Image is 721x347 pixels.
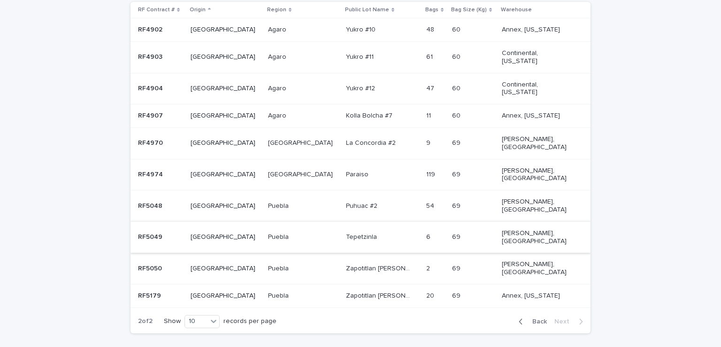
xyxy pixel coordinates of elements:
[452,263,462,273] p: 69
[130,18,591,42] tr: RF4902RF4902 [GEOGRAPHIC_DATA]AgaroAgaro Yukro #10Yukro #10 4848 6060 Annex, [US_STATE]
[426,137,432,147] p: 9
[130,41,591,73] tr: RF4903RF4903 [GEOGRAPHIC_DATA]AgaroAgaro Yukro #11Yukro #11 6161 6060 Continental, [US_STATE]
[268,290,291,300] p: Puebla
[425,5,438,15] p: Bags
[346,231,379,241] p: Tepetzinla
[501,5,532,15] p: Warehouse
[268,24,288,34] p: Agaro
[426,231,432,241] p: 6
[426,110,433,120] p: 11
[191,112,258,120] p: [GEOGRAPHIC_DATA]
[191,202,258,210] p: [GEOGRAPHIC_DATA]
[345,5,389,15] p: Public Lot Name
[452,200,462,210] p: 69
[130,253,591,284] tr: RF5050RF5050 [GEOGRAPHIC_DATA]PueblaPuebla Zapotitlan [PERSON_NAME]Zapotitlan [PERSON_NAME] 22 69...
[138,290,163,300] p: RF5179
[138,137,165,147] p: RF4970
[452,110,462,120] p: 60
[191,171,258,179] p: [GEOGRAPHIC_DATA]
[452,24,462,34] p: 60
[268,200,291,210] p: Puebla
[426,83,436,93] p: 47
[346,290,415,300] p: Zapotitlan [PERSON_NAME]
[426,51,435,61] p: 61
[130,73,591,104] tr: RF4904RF4904 [GEOGRAPHIC_DATA]AgaroAgaro Yukro #12Yukro #12 4747 6060 Continental, [US_STATE]
[346,263,415,273] p: Zapotitlan [PERSON_NAME]
[268,110,288,120] p: Agaro
[452,290,462,300] p: 69
[346,24,377,34] p: Yukro #10
[426,169,437,179] p: 119
[138,169,165,179] p: RF4974
[130,127,591,159] tr: RF4970RF4970 [GEOGRAPHIC_DATA][GEOGRAPHIC_DATA][GEOGRAPHIC_DATA] La Concordia #2La Concordia #2 9...
[554,318,575,325] span: Next
[190,5,206,15] p: Origin
[452,137,462,147] p: 69
[511,317,551,326] button: Back
[551,317,591,326] button: Next
[138,24,164,34] p: RF4902
[164,317,181,325] p: Show
[451,5,487,15] p: Bag Size (Kg)
[191,85,258,93] p: [GEOGRAPHIC_DATA]
[346,110,394,120] p: Kolla Bolcha #7
[426,290,436,300] p: 20
[185,316,207,326] div: 10
[191,53,258,61] p: [GEOGRAPHIC_DATA]
[268,137,335,147] p: [GEOGRAPHIC_DATA]
[346,83,377,93] p: Yukro #12
[346,137,398,147] p: La Concordia #2
[267,5,286,15] p: Region
[138,83,165,93] p: RF4904
[130,284,591,308] tr: RF5179RF5179 [GEOGRAPHIC_DATA]PueblaPuebla Zapotitlan [PERSON_NAME]Zapotitlan [PERSON_NAME] 2020 ...
[452,83,462,93] p: 60
[130,221,591,253] tr: RF5049RF5049 [GEOGRAPHIC_DATA]PueblaPuebla TepetzinlaTepetzinla 66 6969 [PERSON_NAME], [GEOGRAPHI...
[268,169,335,179] p: [GEOGRAPHIC_DATA]
[268,83,288,93] p: Agaro
[191,233,258,241] p: [GEOGRAPHIC_DATA]
[130,159,591,190] tr: RF4974RF4974 [GEOGRAPHIC_DATA][GEOGRAPHIC_DATA][GEOGRAPHIC_DATA] ParaisoParaiso 119119 6969 [PERS...
[346,169,370,179] p: Paraiso
[138,200,164,210] p: RF5048
[452,51,462,61] p: 60
[138,5,175,15] p: RF Contract #
[138,110,165,120] p: RF4907
[268,231,291,241] p: Puebla
[346,51,376,61] p: Yukro #11
[268,263,291,273] p: Puebla
[223,317,276,325] p: records per page
[452,169,462,179] p: 69
[138,51,164,61] p: RF4903
[191,292,258,300] p: [GEOGRAPHIC_DATA]
[138,263,164,273] p: RF5050
[191,26,258,34] p: [GEOGRAPHIC_DATA]
[130,104,591,128] tr: RF4907RF4907 [GEOGRAPHIC_DATA]AgaroAgaro Kolla Bolcha #7Kolla Bolcha #7 1111 6060 Annex, [US_STATE]
[527,318,547,325] span: Back
[426,24,436,34] p: 48
[426,200,436,210] p: 54
[191,265,258,273] p: [GEOGRAPHIC_DATA]
[346,200,379,210] p: Puhuac #2
[452,231,462,241] p: 69
[191,139,258,147] p: [GEOGRAPHIC_DATA]
[138,231,164,241] p: RF5049
[130,190,591,222] tr: RF5048RF5048 [GEOGRAPHIC_DATA]PueblaPuebla Puhuac #2Puhuac #2 5454 6969 [PERSON_NAME], [GEOGRAPHI...
[426,263,432,273] p: 2
[268,51,288,61] p: Agaro
[130,310,160,333] p: 2 of 2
